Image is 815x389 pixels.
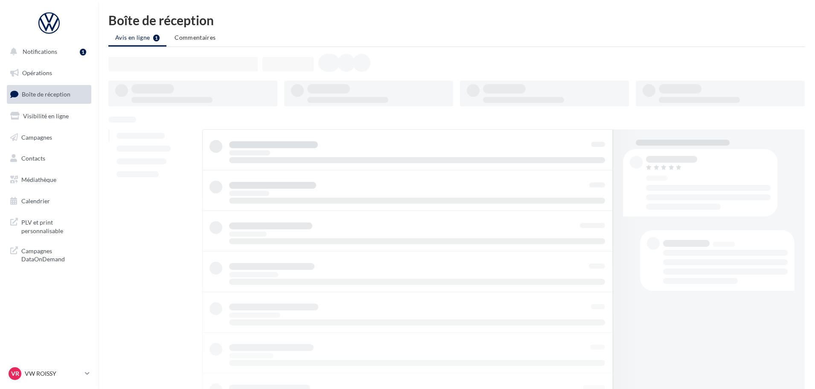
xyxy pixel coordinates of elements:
span: VR [11,369,19,378]
div: Boîte de réception [108,14,805,26]
span: Boîte de réception [22,91,70,98]
a: Calendrier [5,192,93,210]
a: Opérations [5,64,93,82]
a: Campagnes DataOnDemand [5,242,93,267]
span: Commentaires [175,34,215,41]
a: Campagnes [5,129,93,146]
span: Visibilité en ligne [23,112,69,120]
span: Médiathèque [21,176,56,183]
span: Campagnes DataOnDemand [21,245,88,263]
a: Médiathèque [5,171,93,189]
div: 1 [80,49,86,56]
a: PLV et print personnalisable [5,213,93,238]
button: Notifications 1 [5,43,90,61]
p: VW ROISSY [25,369,81,378]
span: Campagnes [21,133,52,140]
span: Notifications [23,48,57,55]
a: Contacts [5,149,93,167]
a: Visibilité en ligne [5,107,93,125]
span: Calendrier [21,197,50,205]
span: Contacts [21,155,45,162]
span: PLV et print personnalisable [21,216,88,235]
a: VR VW ROISSY [7,366,91,382]
a: Boîte de réception [5,85,93,103]
span: Opérations [22,69,52,76]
